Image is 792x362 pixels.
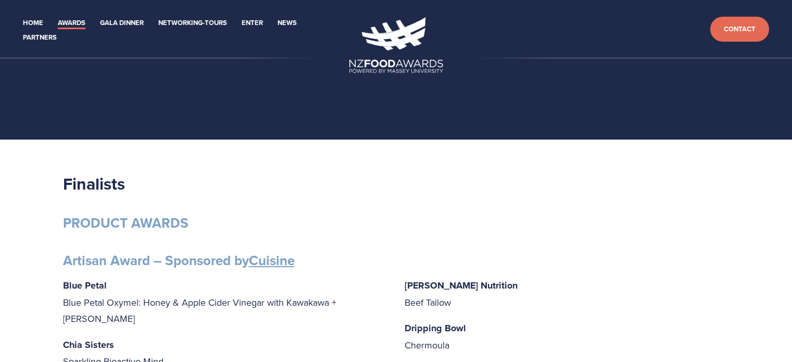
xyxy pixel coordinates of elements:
a: Enter [242,17,263,29]
strong: Blue Petal [63,279,107,292]
a: Contact [710,17,769,42]
strong: Artisan Award – Sponsored by [63,251,295,270]
a: Cuisine [249,251,295,270]
a: Home [23,17,43,29]
strong: Chia Sisters [63,338,114,352]
strong: Finalists [63,171,125,196]
strong: Dripping Bowl [405,321,466,335]
p: Blue Petal Oxymel: Honey & Apple Cider Vinegar with Kawakawa + [PERSON_NAME] [63,277,388,327]
a: Networking-Tours [158,17,227,29]
a: News [278,17,297,29]
p: Chermoula [405,320,730,353]
strong: [PERSON_NAME] Nutrition [405,279,518,292]
a: Awards [58,17,85,29]
strong: PRODUCT AWARDS [63,213,188,233]
p: Beef Tallow [405,277,730,310]
a: Gala Dinner [100,17,144,29]
a: Partners [23,32,57,44]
